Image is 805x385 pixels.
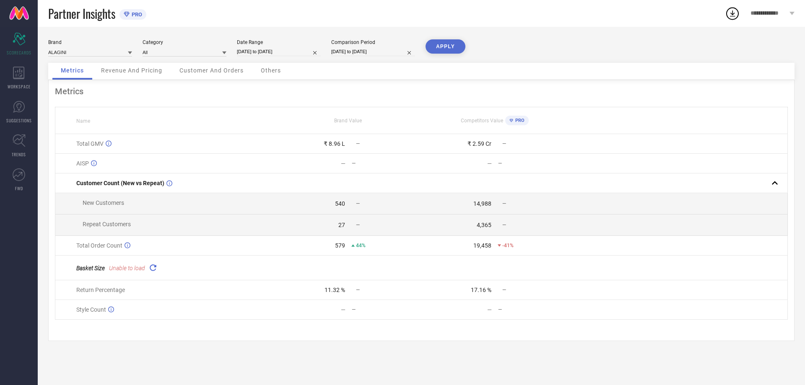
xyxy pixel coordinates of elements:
[76,265,105,271] span: Basket Size
[502,287,506,293] span: —
[76,306,106,313] span: Style Count
[461,118,503,124] span: Competitors Value
[513,118,525,123] span: PRO
[356,287,360,293] span: —
[725,6,740,21] div: Open download list
[261,67,281,74] span: Others
[356,201,360,207] span: —
[467,140,491,147] div: ₹ 2.59 Cr
[487,160,492,167] div: —
[334,118,362,124] span: Brand Value
[473,200,491,207] div: 14,988
[6,117,32,124] span: SUGGESTIONS
[325,287,345,293] div: 11.32 %
[48,39,132,45] div: Brand
[76,160,89,167] span: AISP
[76,118,90,124] span: Name
[76,242,122,249] span: Total Order Count
[130,11,142,18] span: PRO
[471,287,491,293] div: 17.16 %
[352,307,421,313] div: —
[356,243,366,248] span: 44%
[7,49,31,56] span: SCORECARDS
[502,201,506,207] span: —
[76,287,125,293] span: Return Percentage
[335,242,345,249] div: 579
[12,151,26,158] span: TRENDS
[324,140,345,147] div: ₹ 8.96 L
[331,47,415,56] input: Select comparison period
[338,222,345,228] div: 27
[143,39,226,45] div: Category
[83,199,124,206] span: New Customers
[352,160,421,166] div: —
[61,67,84,74] span: Metrics
[48,5,115,22] span: Partner Insights
[109,265,145,271] span: Unable to load
[76,140,104,147] span: Total GMV
[147,262,159,274] div: Reload "Basket Size "
[426,39,465,54] button: APPLY
[8,83,31,90] span: WORKSPACE
[498,307,567,313] div: —
[331,39,415,45] div: Comparison Period
[237,47,321,56] input: Select date range
[477,222,491,228] div: 4,365
[341,306,345,313] div: —
[341,160,345,167] div: —
[487,306,492,313] div: —
[101,67,162,74] span: Revenue And Pricing
[15,185,23,191] span: FWD
[498,160,567,166] div: —
[179,67,244,74] span: Customer And Orders
[356,141,360,147] span: —
[502,141,506,147] span: —
[55,86,788,96] div: Metrics
[473,242,491,249] div: 19,458
[502,243,514,248] span: -41%
[76,180,164,186] span: Customer Count (New vs Repeat)
[502,222,506,228] span: —
[83,221,131,227] span: Repeat Customers
[356,222,360,228] span: —
[335,200,345,207] div: 540
[237,39,321,45] div: Date Range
